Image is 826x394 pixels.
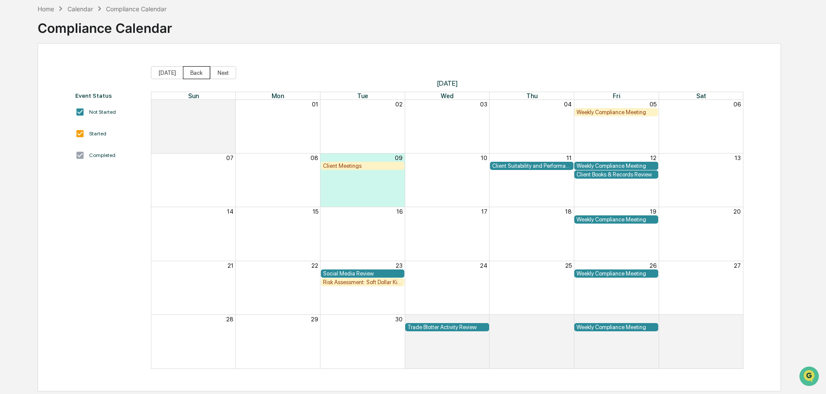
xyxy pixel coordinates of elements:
[481,154,487,161] button: 10
[188,92,199,99] span: Sun
[17,125,54,134] span: Data Lookup
[311,262,318,269] button: 22
[151,92,744,369] div: Month View
[89,131,106,137] div: Started
[106,5,166,13] div: Compliance Calendar
[71,109,107,118] span: Attestations
[650,208,656,215] button: 19
[226,154,234,161] button: 07
[89,152,115,158] div: Completed
[565,262,572,269] button: 25
[9,66,24,82] img: 1746055101610-c473b297-6a78-478c-a979-82029cc54cd1
[649,316,656,323] button: 03
[481,316,487,323] button: 01
[151,66,183,79] button: [DATE]
[313,208,318,215] button: 15
[567,154,572,161] button: 11
[564,101,572,108] button: 04
[272,92,284,99] span: Mon
[227,208,234,215] button: 14
[650,101,656,108] button: 05
[480,262,487,269] button: 24
[395,316,403,323] button: 30
[38,13,172,36] div: Compliance Calendar
[357,92,368,99] span: Tue
[565,208,572,215] button: 18
[312,101,318,108] button: 01
[59,106,111,121] a: 🗄️Attestations
[323,163,403,169] div: Client Meetings
[226,316,234,323] button: 28
[492,163,572,169] div: Client Suitability and Performance Review
[210,66,236,79] button: Next
[733,208,741,215] button: 20
[733,316,741,323] button: 04
[613,92,620,99] span: Fri
[526,92,538,99] span: Thu
[29,75,109,82] div: We're available if you need us!
[397,208,403,215] button: 16
[650,154,656,161] button: 12
[564,316,572,323] button: 02
[17,109,56,118] span: Preclearance
[89,109,116,115] div: Not Started
[323,270,403,277] div: Social Media Review
[696,92,706,99] span: Sat
[9,110,16,117] div: 🖐️
[311,316,318,323] button: 29
[63,110,70,117] div: 🗄️
[75,92,142,99] div: Event Status
[576,324,656,330] div: Weekly Compliance Meeting
[576,163,656,169] div: Weekly Compliance Meeting
[147,69,157,79] button: Start new chat
[151,79,744,87] span: [DATE]
[9,18,157,32] p: How can we help?
[29,66,142,75] div: Start new chat
[480,101,487,108] button: 03
[61,146,105,153] a: Powered byPylon
[441,92,454,99] span: Wed
[5,122,58,138] a: 🔎Data Lookup
[323,279,403,285] div: Risk Assessment: Soft Dollar Kickbacks
[481,208,487,215] button: 17
[183,66,210,79] button: Back
[735,154,741,161] button: 13
[38,5,54,13] div: Home
[395,101,403,108] button: 02
[576,216,656,223] div: Weekly Compliance Meeting
[734,262,741,269] button: 27
[9,126,16,133] div: 🔎
[227,101,234,108] button: 31
[733,101,741,108] button: 06
[576,270,656,277] div: Weekly Compliance Meeting
[396,262,403,269] button: 23
[227,262,234,269] button: 21
[86,147,105,153] span: Pylon
[798,365,822,389] iframe: Open customer support
[576,171,656,178] div: Client Books & Records Review
[311,154,318,161] button: 08
[395,154,403,161] button: 09
[5,106,59,121] a: 🖐️Preclearance
[407,324,487,330] div: Trade Blotter Activity Review
[67,5,93,13] div: Calendar
[576,109,656,115] div: Weekly Compliance Meeting
[650,262,656,269] button: 26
